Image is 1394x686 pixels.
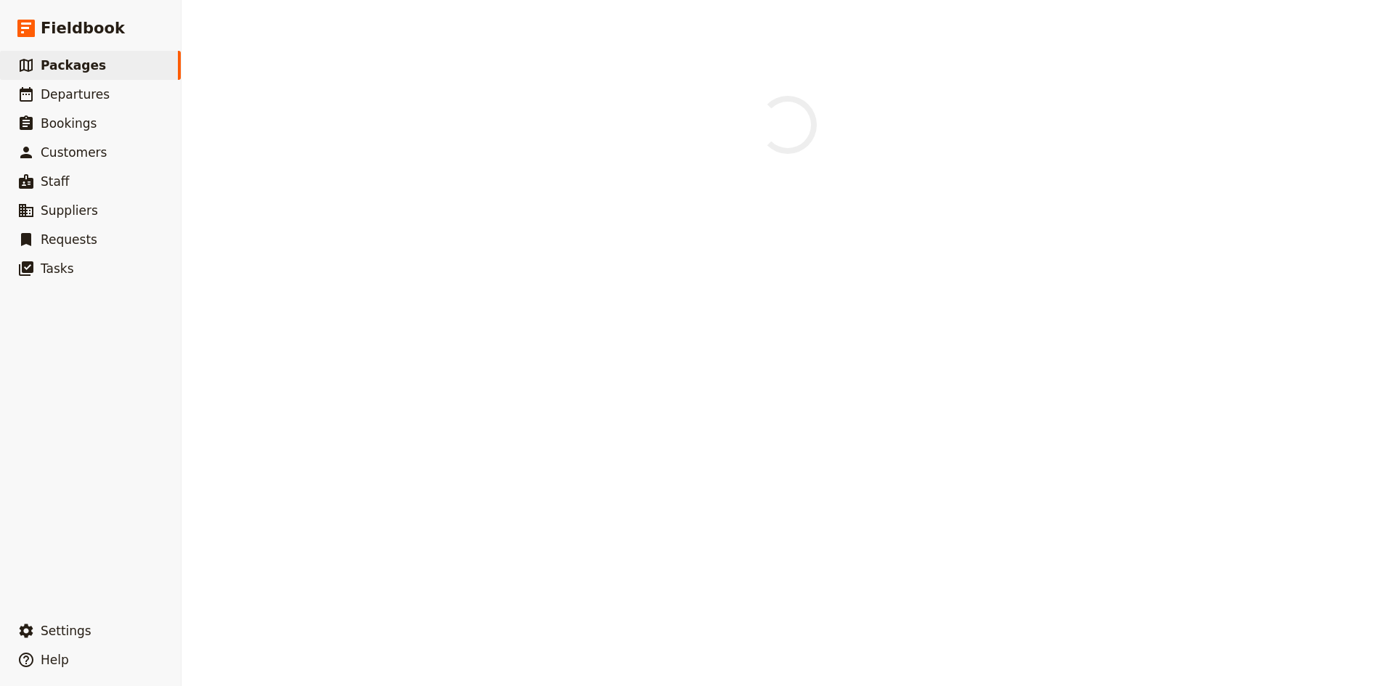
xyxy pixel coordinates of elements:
span: Requests [41,232,97,247]
span: Departures [41,87,110,102]
span: Settings [41,624,91,638]
span: Customers [41,145,107,160]
span: Packages [41,58,106,73]
span: Suppliers [41,203,98,218]
span: Staff [41,174,70,189]
span: Help [41,653,69,667]
span: Fieldbook [41,17,125,39]
span: Tasks [41,261,74,276]
span: Bookings [41,116,97,131]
